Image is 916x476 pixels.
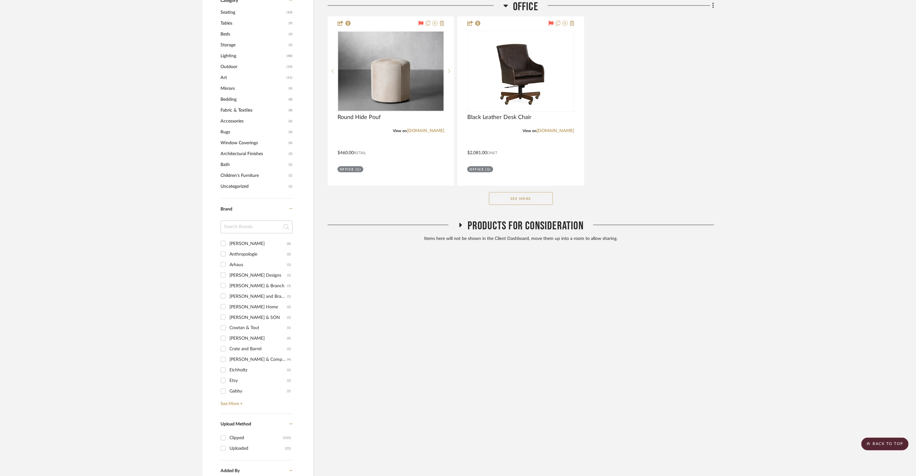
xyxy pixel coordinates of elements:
scroll-to-top-button: BACK TO TOP [861,438,909,450]
div: Eichholtz [229,365,287,376]
div: (21) [285,444,291,454]
div: (1) [287,376,291,386]
span: (8) [289,94,292,105]
span: Brand [221,207,232,211]
span: Mirrors [221,83,287,94]
div: (6) [287,239,291,249]
div: [PERSON_NAME] & Branch [229,281,287,291]
span: Uncategorized [221,181,287,192]
span: (8) [289,105,292,115]
div: (1) [287,344,291,354]
div: Crate and Barrel [229,344,287,354]
span: (6) [289,116,292,126]
span: Seating [221,7,285,18]
div: [PERSON_NAME] Home [229,302,287,312]
span: (10) [287,7,292,18]
span: Children's Furniture [221,170,287,181]
button: See More [489,192,553,205]
div: [PERSON_NAME] & SON [229,313,287,323]
div: Anthropologie [229,249,287,259]
div: (1) [287,386,291,397]
div: [PERSON_NAME] and Branch [229,291,287,302]
div: Clipped [229,433,283,443]
span: Accessories [221,116,287,127]
span: View on [523,129,537,133]
div: (1) [287,323,291,333]
span: (4) [289,127,292,137]
span: Beds [221,29,287,40]
span: View on [393,129,407,133]
div: Cowtan & Tout [229,323,287,333]
span: Fabric & Textiles [221,105,287,116]
div: (4) [287,355,291,365]
span: Outdoor [221,61,285,72]
div: (1) [287,291,291,302]
span: Architectural Finishes [221,148,287,159]
span: (11) [287,73,292,83]
span: (3) [289,29,292,39]
div: [PERSON_NAME] [229,334,287,344]
a: [DOMAIN_NAME] [537,129,574,133]
a: See More + [219,397,292,407]
span: Rugs [221,127,287,138]
div: (1) [287,313,291,323]
div: (1) [356,167,361,172]
div: Gabby [229,386,287,397]
span: (1) [289,171,292,181]
img: Black Leather Desk Chair [489,31,553,111]
span: Products For Consideration [468,219,584,233]
span: Black Leather Desk Chair [467,114,532,121]
input: Search Brands [221,221,292,234]
span: Art [221,72,285,83]
span: (1) [289,181,292,192]
span: (3) [289,40,292,50]
span: (4) [289,138,292,148]
span: Upload Method [221,422,251,427]
div: (5) [287,334,291,344]
span: Window Coverings [221,138,287,148]
div: Etsy [229,376,287,386]
div: Uploaded [229,444,285,454]
span: (9) [289,18,292,28]
img: Round Hide Pouf [338,32,444,111]
span: (3) [289,149,292,159]
div: (1) [485,167,491,172]
div: [PERSON_NAME] & Company [229,355,287,365]
div: (1) [287,270,291,281]
span: Storage [221,40,287,51]
div: (1) [287,260,291,270]
div: Items here will not be shown in the Client Dashboard, move them up into a room to allow sharing. [328,236,714,243]
div: (2) [287,302,291,312]
span: Added By [221,469,240,473]
div: [PERSON_NAME] [229,239,287,249]
span: Bath [221,159,287,170]
div: Office [340,167,354,172]
div: (1) [287,365,291,376]
span: (15) [287,62,292,72]
span: (9) [289,83,292,94]
div: [PERSON_NAME] Designs [229,270,287,281]
span: (48) [287,51,292,61]
div: Arhaus [229,260,287,270]
span: Bedding [221,94,287,105]
a: [DOMAIN_NAME] [407,129,444,133]
div: (131) [283,433,291,443]
span: Round Hide Pouf [338,114,381,121]
span: (1) [289,160,292,170]
span: Lighting [221,51,285,61]
div: (2) [287,249,291,259]
div: (3) [287,281,291,291]
span: Tables [221,18,287,29]
div: Office [470,167,484,172]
